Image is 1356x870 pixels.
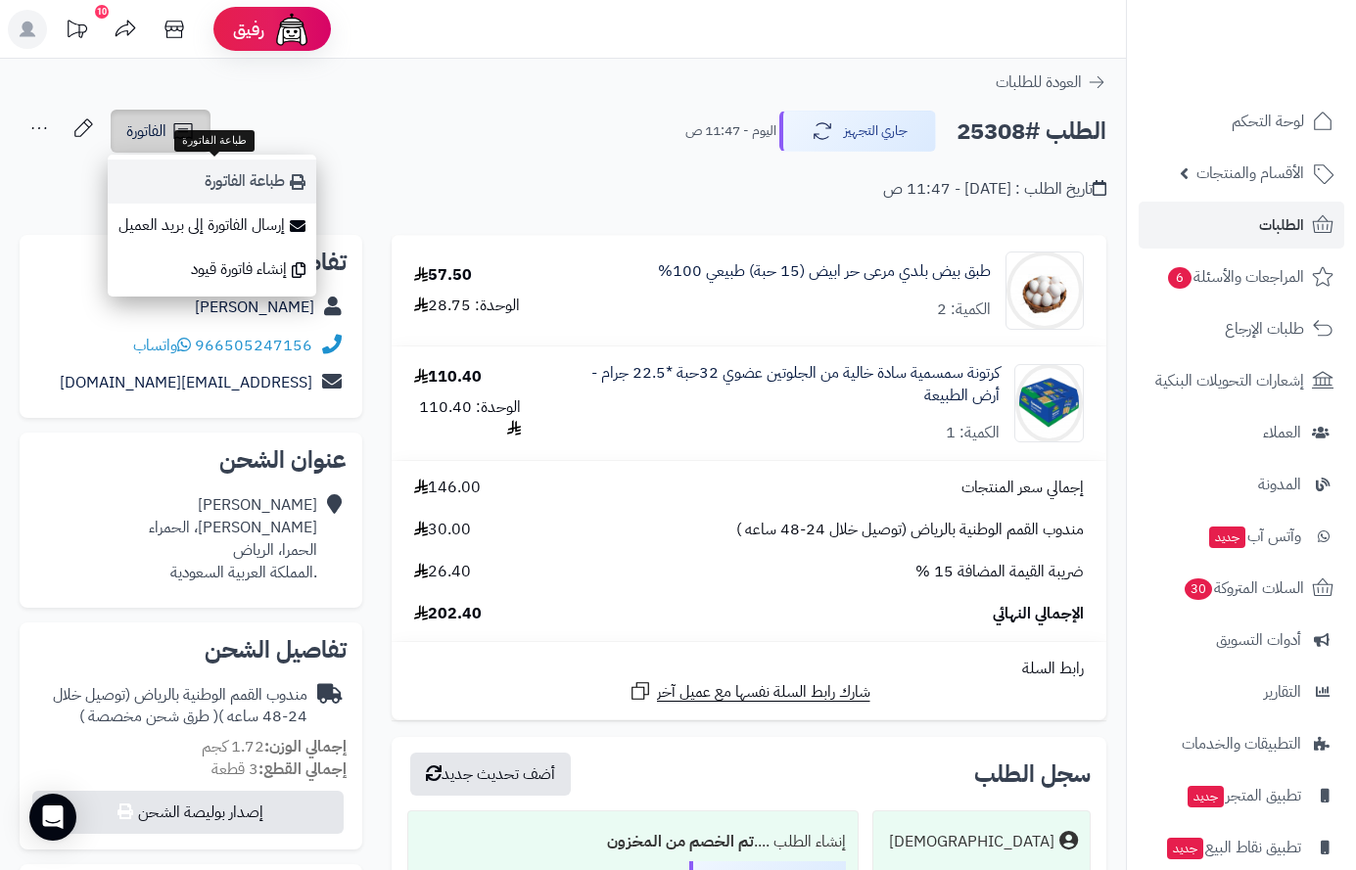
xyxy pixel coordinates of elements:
[629,679,870,704] a: شارك رابط السلة نفسها مع عميل آخر
[35,251,347,274] h2: تفاصيل العميل
[915,561,1084,583] span: ضريبة القيمة المضافة 15 %
[1258,471,1301,498] span: المدونة
[1139,461,1344,508] a: المدونة
[779,111,936,152] button: جاري التجهيز
[108,204,316,248] a: إرسال الفاتورة إلى بريد العميل
[566,362,1000,407] a: كرتونة سمسمية سادة خالية من الجلوتين عضوي 32حبة *22.5 جرام - أرض الطبيعة
[1139,98,1344,145] a: لوحة التحكم
[95,5,109,19] div: 10
[1139,202,1344,249] a: الطلبات
[195,334,312,357] a: 966505247156
[29,794,76,841] div: Open Intercom Messenger
[414,519,471,541] span: 30.00
[685,121,776,141] small: اليوم - 11:47 ص
[1139,253,1344,300] a: المراجعات والأسئلة6
[79,705,218,728] span: ( طرق شحن مخصصة )
[1223,52,1337,93] img: logo-2.png
[946,422,1000,444] div: الكمية: 1
[414,366,482,389] div: 110.40
[414,603,482,625] span: 202.40
[1196,160,1304,187] span: الأقسام والمنتجات
[957,112,1106,152] h2: الطلب #25308
[126,119,166,143] span: الفاتورة
[1232,108,1304,135] span: لوحة التحكم
[1182,730,1301,757] span: التطبيقات والخدمات
[1165,834,1301,861] span: تطبيق نقاط البيع
[1264,678,1301,706] span: التقارير
[1139,513,1344,560] a: وآتس آبجديد
[414,396,521,441] div: الوحدة: 110.40
[658,260,991,283] a: طبق بيض بلدي مرعى حر ابيض (15 حبة) طبيعي 100%
[1259,211,1304,239] span: الطلبات
[1139,305,1344,352] a: طلبات الإرجاع
[258,757,347,781] strong: إجمالي القطع:
[1168,267,1192,289] span: 6
[202,735,347,758] small: 1.72 كجم
[1139,565,1344,612] a: السلات المتروكة30
[1183,574,1304,602] span: السلات المتروكة
[149,494,317,583] div: [PERSON_NAME] [PERSON_NAME]، الحمراء الحمرا، الرياض .المملكة العربية السعودية
[111,110,210,153] a: الفاتورة
[60,371,312,394] a: [EMAIL_ADDRESS][DOMAIN_NAME]
[35,448,347,472] h2: عنوان الشحن
[420,823,846,861] div: إنشاء الطلب ....
[133,334,191,357] a: واتساب
[1015,364,1083,442] img: 1718031692-%D8%B3%D9%85%D8%B3%D9%85%D9%8A%D8%A9%20%D8%A8%D8%A7%D9%84%D8%B3%D9%83%D8%B1%D8%A9%20%D...
[399,658,1099,680] div: رابط السلة
[211,757,347,781] small: 3 قطعة
[195,296,314,319] a: [PERSON_NAME]
[1209,527,1245,548] span: جديد
[1167,838,1203,859] span: جديد
[1263,419,1301,446] span: العملاء
[1139,720,1344,767] a: التطبيقات والخدمات
[1166,263,1304,291] span: المراجعات والأسئلة
[1139,772,1344,819] a: تطبيق المتجرجديد
[35,638,347,662] h2: تفاصيل الشحن
[1155,367,1304,394] span: إشعارات التحويلات البنكية
[1188,786,1224,807] span: جديد
[32,791,344,834] button: إصدار بوليصة الشحن
[996,70,1106,94] a: العودة للطلبات
[1216,626,1301,654] span: أدوات التسويق
[883,178,1106,201] div: تاريخ الطلب : [DATE] - 11:47 ص
[1006,252,1083,330] img: 1734979698-larg1594735574-90x90.jpg
[1139,357,1344,404] a: إشعارات التحويلات البنكية
[1186,782,1301,809] span: تطبيق المتجر
[996,70,1082,94] span: العودة للطلبات
[657,681,870,704] span: شارك رابط السلة نفسها مع عميل آخر
[414,295,520,317] div: الوحدة: 28.75
[736,519,1084,541] span: مندوب القمم الوطنية بالرياض (توصيل خلال 24-48 ساعه )
[52,10,101,54] a: تحديثات المنصة
[35,684,307,729] div: مندوب القمم الوطنية بالرياض (توصيل خلال 24-48 ساعه )
[937,298,991,321] div: الكمية: 2
[272,10,311,49] img: ai-face.png
[108,160,316,204] a: طباعة الفاتورة
[1225,315,1304,343] span: طلبات الإرجاع
[1139,668,1344,715] a: التقارير
[1139,409,1344,456] a: العملاء
[264,735,347,758] strong: إجمالي الوزن:
[108,248,316,292] a: إنشاء فاتورة قيود
[414,561,471,583] span: 26.40
[414,264,472,287] div: 57.50
[961,477,1084,499] span: إجمالي سعر المنتجات
[1185,578,1212,600] span: 30
[233,18,264,41] span: رفيق
[889,831,1054,853] div: [DEMOGRAPHIC_DATA]
[1207,523,1301,550] span: وآتس آب
[607,830,754,853] b: تم الخصم من المخزون
[174,130,255,152] div: طباعة الفاتورة
[1139,617,1344,664] a: أدوات التسويق
[974,762,1091,786] h3: سجل الطلب
[410,753,571,796] button: أضف تحديث جديد
[414,477,481,499] span: 146.00
[993,603,1084,625] span: الإجمالي النهائي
